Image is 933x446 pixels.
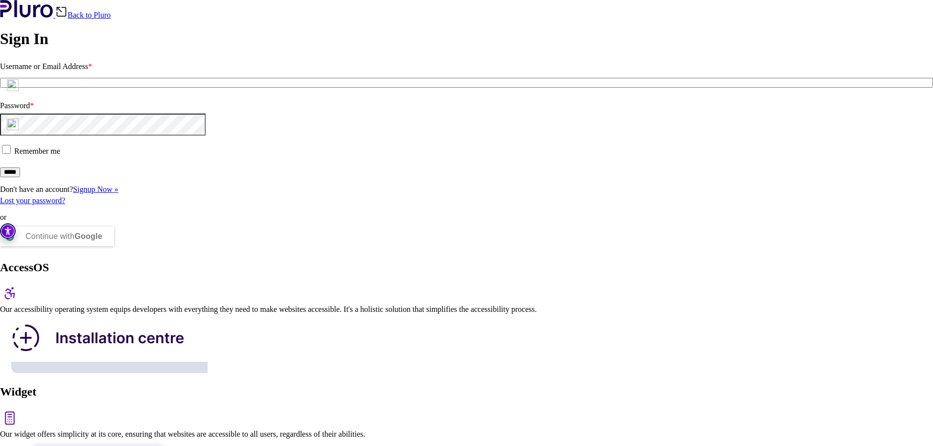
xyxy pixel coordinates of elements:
[73,185,118,193] a: Signup Now »
[74,232,102,240] b: Google
[7,118,19,130] img: npw-badge-icon-locked.svg
[25,227,102,246] div: Continue with
[55,6,68,18] img: Back icon
[2,145,11,154] input: Remember me
[55,11,111,19] a: Back to Pluro
[7,79,19,91] img: npw-badge-icon-locked.svg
